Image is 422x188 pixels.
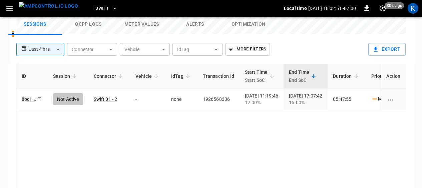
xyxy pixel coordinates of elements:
button: Alerts [168,14,222,35]
div: profile-icon [408,3,418,14]
p: [DATE] 18:02:51 -07:00 [308,5,356,12]
span: Vehicle [135,72,160,80]
img: ampcontrol.io logo [19,2,78,10]
p: Local time [284,5,307,12]
p: Start SoC [245,76,268,84]
span: Swift [95,5,109,12]
button: Meter Values [115,14,168,35]
th: Transaction Id [197,64,240,88]
span: Duration [333,72,360,80]
span: Start TimeStart SoC [245,68,277,84]
button: More Filters [225,43,270,56]
div: End Time [289,68,309,84]
span: 30 s ago [385,2,404,9]
div: Start Time [245,68,268,84]
th: Action [381,64,406,88]
span: End TimeEnd SoC [289,68,318,84]
span: Priority [371,72,396,80]
div: charging session options [386,96,400,103]
th: ID [16,64,48,88]
span: Session [53,72,79,80]
button: Swift [93,2,120,15]
button: set refresh interval [377,3,388,14]
span: Connector [94,72,125,80]
p: End SoC [289,76,309,84]
button: Ocpp logs [62,14,115,35]
button: Sessions [8,14,62,35]
button: Export [368,43,406,56]
div: Last 4 hrs [28,43,64,56]
button: Optimization [222,14,275,35]
span: IdTag [171,72,192,80]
